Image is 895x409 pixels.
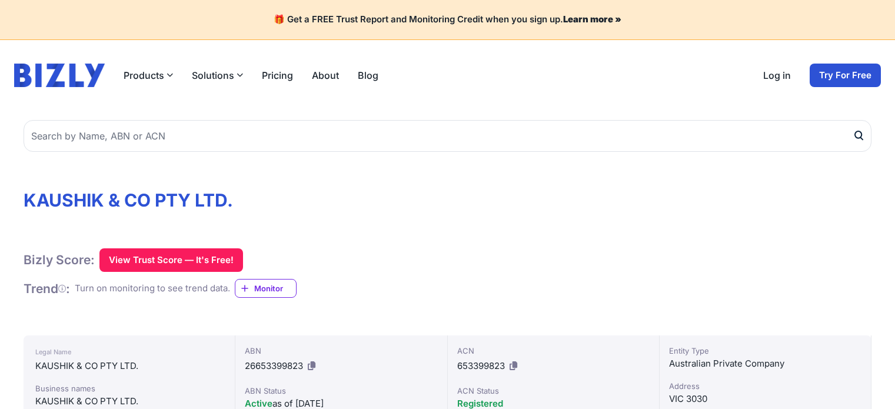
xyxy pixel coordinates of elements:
span: 26653399823 [245,360,303,371]
span: Registered [457,398,503,409]
span: Monitor [254,282,296,294]
span: Active [245,398,272,409]
div: ACN Status [457,385,650,397]
h1: KAUSHIK & CO PTY LTD. [24,189,871,211]
a: About [312,68,339,82]
div: ABN [245,345,437,357]
div: ACN [457,345,650,357]
a: Learn more » [563,14,621,25]
a: Blog [358,68,378,82]
button: View Trust Score — It's Free! [99,248,243,272]
a: Pricing [262,68,293,82]
div: VIC 3030 [669,392,861,406]
div: KAUSHIK & CO PTY LTD. [35,359,223,373]
div: Legal Name [35,345,223,359]
div: Turn on monitoring to see trend data. [75,282,230,295]
h1: Trend : [24,281,70,297]
div: Entity Type [669,345,861,357]
input: Search by Name, ABN or ACN [24,120,871,152]
div: Address [669,380,861,392]
span: 653399823 [457,360,505,371]
button: Products [124,68,173,82]
h4: 🎁 Get a FREE Trust Report and Monitoring Credit when you sign up. [14,14,881,25]
a: Try For Free [810,64,881,87]
div: Business names [35,383,223,394]
button: Solutions [192,68,243,82]
a: Log in [763,68,791,82]
h1: Bizly Score: [24,252,95,268]
div: KAUSHIK & CO PTY LTD. [35,394,223,408]
div: ABN Status [245,385,437,397]
div: Australian Private Company [669,357,861,371]
a: Monitor [235,279,297,298]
